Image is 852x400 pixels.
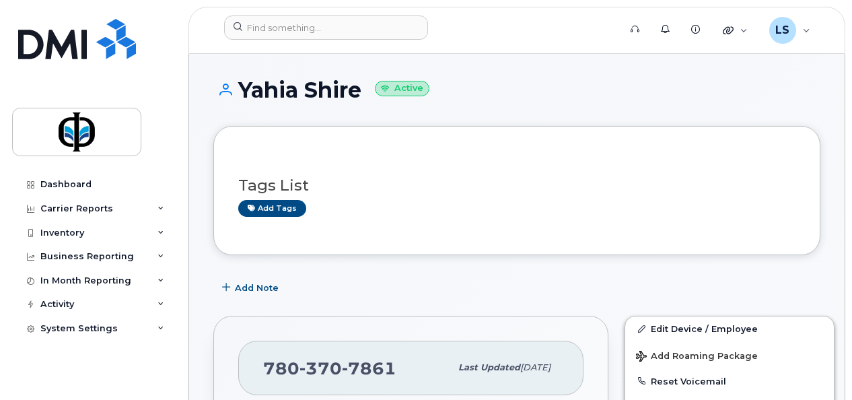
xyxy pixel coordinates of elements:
[636,351,758,364] span: Add Roaming Package
[625,341,834,369] button: Add Roaming Package
[520,362,551,372] span: [DATE]
[213,275,290,300] button: Add Note
[235,281,279,294] span: Add Note
[342,358,396,378] span: 7861
[375,81,429,96] small: Active
[458,362,520,372] span: Last updated
[625,369,834,393] button: Reset Voicemail
[238,200,306,217] a: Add tags
[213,78,820,102] h1: Yahia Shire
[263,358,396,378] span: 780
[625,316,834,341] a: Edit Device / Employee
[299,358,342,378] span: 370
[238,177,795,194] h3: Tags List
